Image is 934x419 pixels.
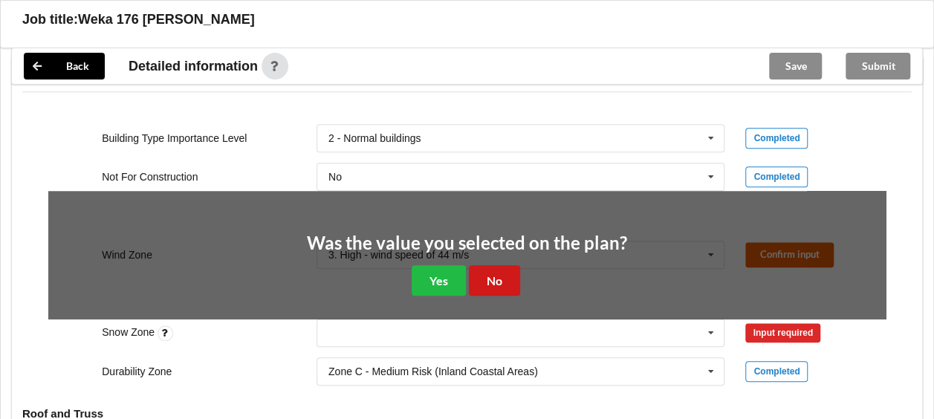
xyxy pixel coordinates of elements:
button: No [469,265,520,296]
button: Yes [412,265,466,296]
div: 2 - Normal buildings [328,133,421,143]
h2: Was the value you selected on the plan? [307,232,627,255]
div: Zone C - Medium Risk (Inland Coastal Areas) [328,366,538,377]
div: No [328,172,342,182]
h3: Job title: [22,11,78,28]
div: Completed [745,128,808,149]
button: Back [24,53,105,79]
label: Not For Construction [102,171,198,183]
label: Snow Zone [102,326,158,338]
div: Completed [745,361,808,382]
label: Durability Zone [102,366,172,377]
div: Input required [745,323,820,342]
div: Completed [745,166,808,187]
label: Building Type Importance Level [102,132,247,144]
span: Detailed information [129,59,258,73]
h3: Weka 176 [PERSON_NAME] [78,11,255,28]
